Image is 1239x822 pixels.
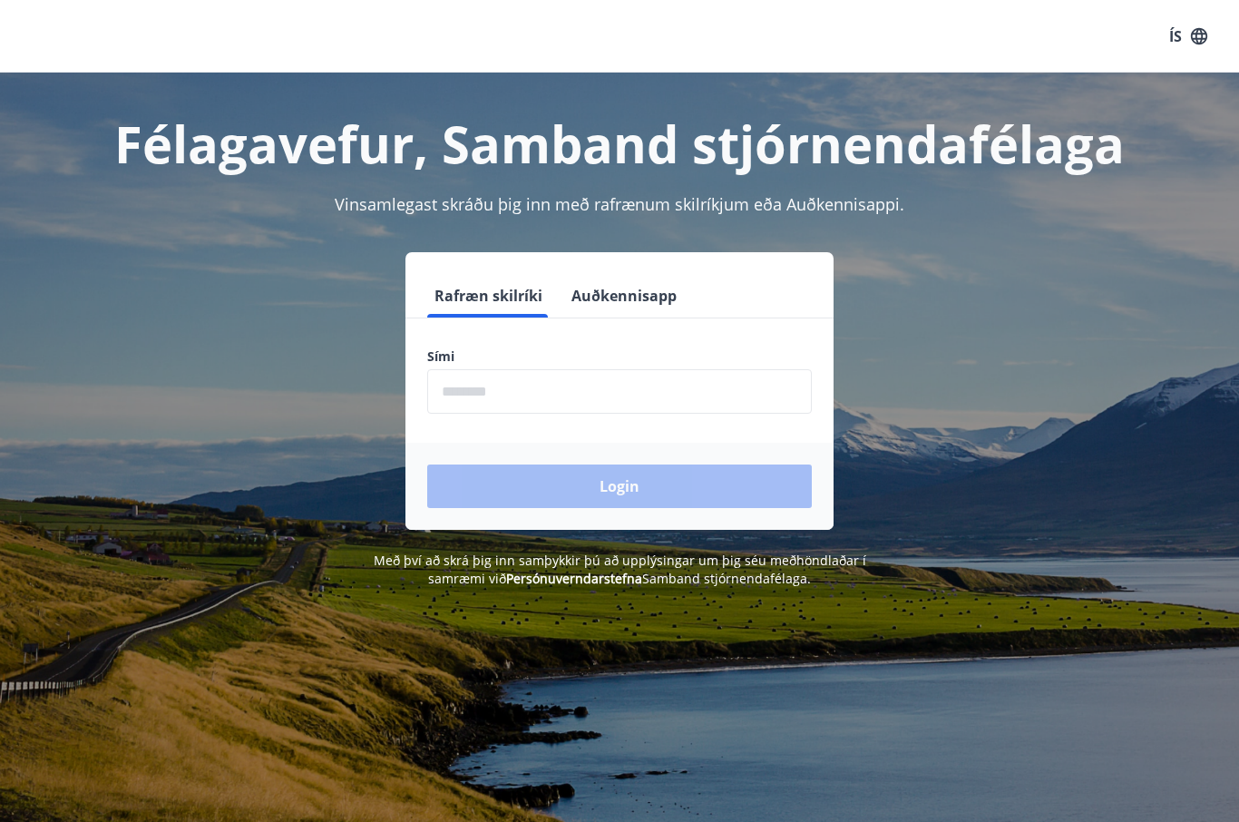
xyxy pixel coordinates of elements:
[335,193,904,215] span: Vinsamlegast skráðu þig inn með rafrænum skilríkjum eða Auðkennisappi.
[427,347,812,366] label: Sími
[1159,20,1217,53] button: ÍS
[506,570,642,587] a: Persónuverndarstefna
[22,109,1217,178] h1: Félagavefur, Samband stjórnendafélaga
[564,274,684,318] button: Auðkennisapp
[374,552,866,587] span: Með því að skrá þig inn samþykkir þú að upplýsingar um þig séu meðhöndlaðar í samræmi við Samband...
[427,274,550,318] button: Rafræn skilríki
